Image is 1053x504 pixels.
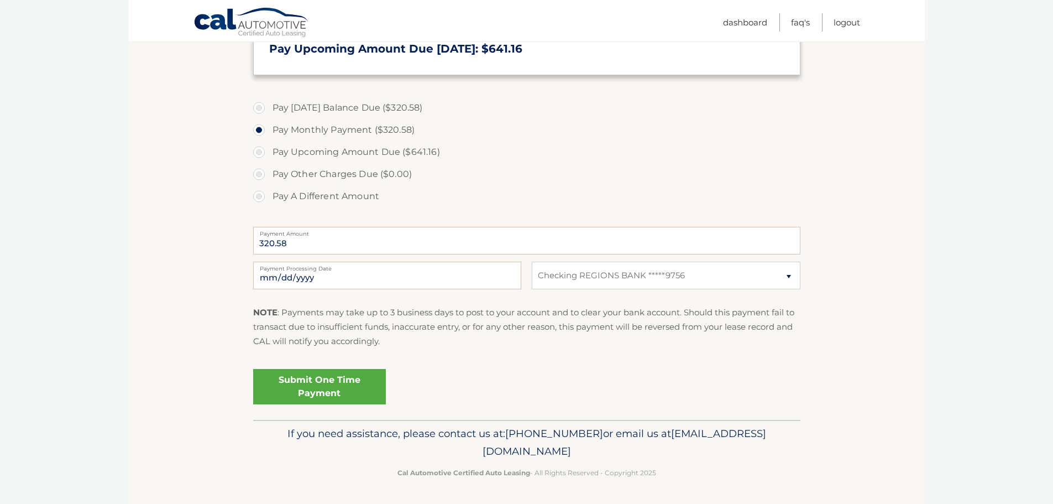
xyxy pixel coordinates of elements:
[253,227,800,236] label: Payment Amount
[253,119,800,141] label: Pay Monthly Payment ($320.58)
[193,7,310,39] a: Cal Automotive
[253,305,800,349] p: : Payments may take up to 3 business days to post to your account and to clear your bank account....
[253,307,277,318] strong: NOTE
[253,163,800,185] label: Pay Other Charges Due ($0.00)
[253,262,521,289] input: Payment Date
[253,97,800,119] label: Pay [DATE] Balance Due ($320.58)
[260,425,793,460] p: If you need assistance, please contact us at: or email us at
[791,13,810,32] a: FAQ's
[253,141,800,163] label: Pay Upcoming Amount Due ($641.16)
[253,185,800,207] label: Pay A Different Amount
[269,42,784,56] h3: Pay Upcoming Amount Due [DATE]: $641.16
[505,427,603,440] span: [PHONE_NUMBER]
[253,227,800,254] input: Payment Amount
[253,262,521,271] label: Payment Processing Date
[253,369,386,404] a: Submit One Time Payment
[260,467,793,479] p: - All Rights Reserved - Copyright 2025
[483,427,766,458] span: [EMAIL_ADDRESS][DOMAIN_NAME]
[397,469,530,477] strong: Cal Automotive Certified Auto Leasing
[834,13,860,32] a: Logout
[723,13,767,32] a: Dashboard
